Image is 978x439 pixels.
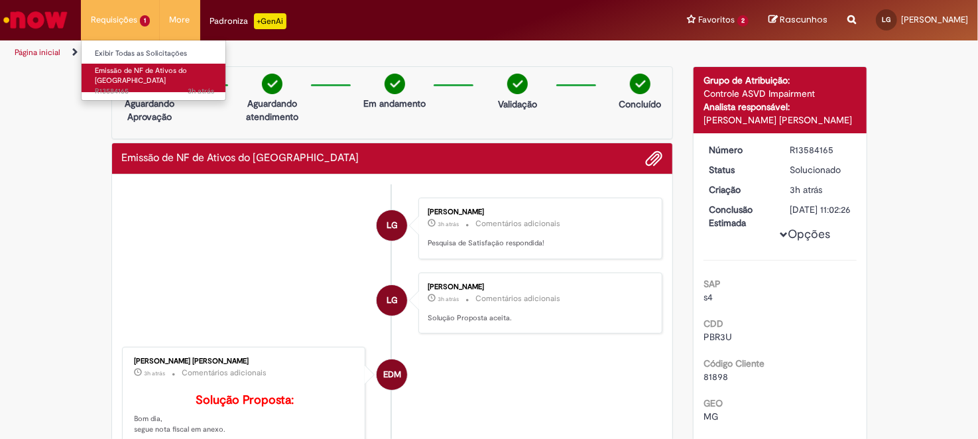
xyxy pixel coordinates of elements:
div: Leticia Gomes [377,285,407,316]
p: Aguardando Aprovação [117,97,182,123]
b: GEO [703,397,723,409]
ul: Requisições [81,40,226,101]
dt: Status [699,163,780,176]
dt: Número [699,143,780,157]
p: +GenAi [254,13,286,29]
span: Requisições [91,13,137,27]
p: Concluído [619,97,661,111]
img: check-circle-green.png [507,74,528,94]
p: Em andamento [363,97,426,110]
span: 3h atrás [188,86,214,96]
b: CDD [703,318,723,330]
div: Padroniza [210,13,286,29]
img: check-circle-green.png [385,74,405,94]
img: check-circle-green.png [630,74,650,94]
b: Solução Proposta: [196,393,294,408]
a: Rascunhos [768,14,827,27]
span: 3h atrás [438,220,459,228]
span: More [170,13,190,27]
time: 01/10/2025 09:02:26 [438,295,459,303]
span: 2 [737,15,749,27]
span: R13584165 [95,86,214,97]
p: Aguardando atendimento [240,97,304,123]
button: Adicionar anexos [645,150,662,167]
div: Analista responsável: [703,100,857,113]
p: Validação [498,97,537,111]
span: Rascunhos [780,13,827,26]
dt: Criação [699,183,780,196]
span: LG [883,15,891,24]
span: 3h atrás [438,295,459,303]
span: 81898 [703,371,728,383]
a: Aberto R13584165 : Emissão de NF de Ativos do ASVD [82,64,227,92]
span: Emissão de NF de Ativos do [GEOGRAPHIC_DATA] [95,66,187,86]
div: Solucionado [790,163,852,176]
div: [PERSON_NAME] [PERSON_NAME] [135,357,355,365]
span: EDM [383,359,401,391]
a: Exibir Todas as Solicitações [82,46,227,61]
small: Comentários adicionais [182,367,267,379]
time: 01/10/2025 08:35:16 [790,184,823,196]
div: Elisiane de Moura Cardozo [377,359,407,390]
span: PBR3U [703,331,732,343]
span: 1 [140,15,150,27]
div: Grupo de Atribuição: [703,74,857,87]
dt: Conclusão Estimada [699,203,780,229]
span: Favoritos [698,13,735,27]
img: check-circle-green.png [262,74,282,94]
span: 3h atrás [145,369,166,377]
span: LG [387,210,398,241]
div: R13584165 [790,143,852,157]
span: MG [703,410,718,422]
span: LG [387,284,398,316]
div: Controle ASVD Impairment [703,87,857,100]
span: [PERSON_NAME] [901,14,968,25]
div: [PERSON_NAME] [428,283,648,291]
time: 01/10/2025 08:35:17 [188,86,214,96]
img: ServiceNow [1,7,70,33]
a: Página inicial [15,47,60,58]
time: 01/10/2025 08:54:28 [145,369,166,377]
h2: Emissão de NF de Ativos do ASVD Histórico de tíquete [122,153,359,164]
p: Pesquisa de Satisfação respondida! [428,238,648,249]
ul: Trilhas de página [10,40,642,65]
time: 01/10/2025 09:02:36 [438,220,459,228]
div: [DATE] 11:02:26 [790,203,852,216]
small: Comentários adicionais [475,293,560,304]
div: 01/10/2025 08:35:16 [790,183,852,196]
div: [PERSON_NAME] [428,208,648,216]
div: Leticia Gomes [377,210,407,241]
div: [PERSON_NAME] [PERSON_NAME] [703,113,857,127]
p: Solução Proposta aceita. [428,313,648,324]
b: SAP [703,278,721,290]
b: Código Cliente [703,357,764,369]
span: s4 [703,291,713,303]
span: 3h atrás [790,184,823,196]
small: Comentários adicionais [475,218,560,229]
